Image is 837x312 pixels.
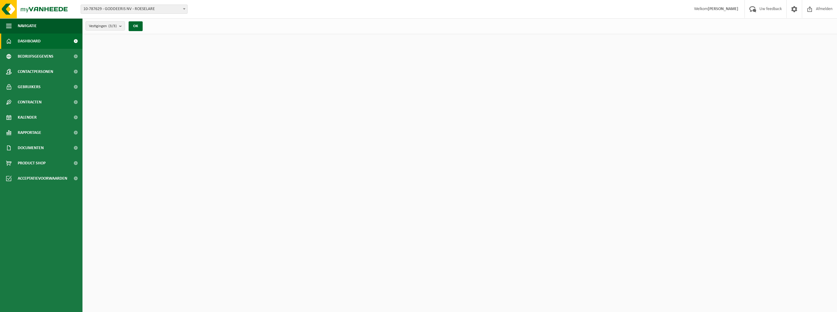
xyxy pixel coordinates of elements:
span: Acceptatievoorwaarden [18,171,67,186]
span: Gebruikers [18,79,41,95]
span: Rapportage [18,125,41,140]
span: Product Shop [18,156,46,171]
span: 10-787629 - GODDEERIS NV - ROESELARE [81,5,187,13]
span: Vestigingen [89,22,117,31]
strong: [PERSON_NAME] [708,7,738,11]
button: Vestigingen(3/3) [86,21,125,30]
span: Contracten [18,95,42,110]
span: Contactpersonen [18,64,53,79]
span: Navigatie [18,18,37,34]
span: 10-787629 - GODDEERIS NV - ROESELARE [81,5,188,14]
button: OK [129,21,143,31]
span: Dashboard [18,34,41,49]
count: (3/3) [108,24,117,28]
span: Bedrijfsgegevens [18,49,53,64]
span: Documenten [18,140,44,156]
span: Kalender [18,110,37,125]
